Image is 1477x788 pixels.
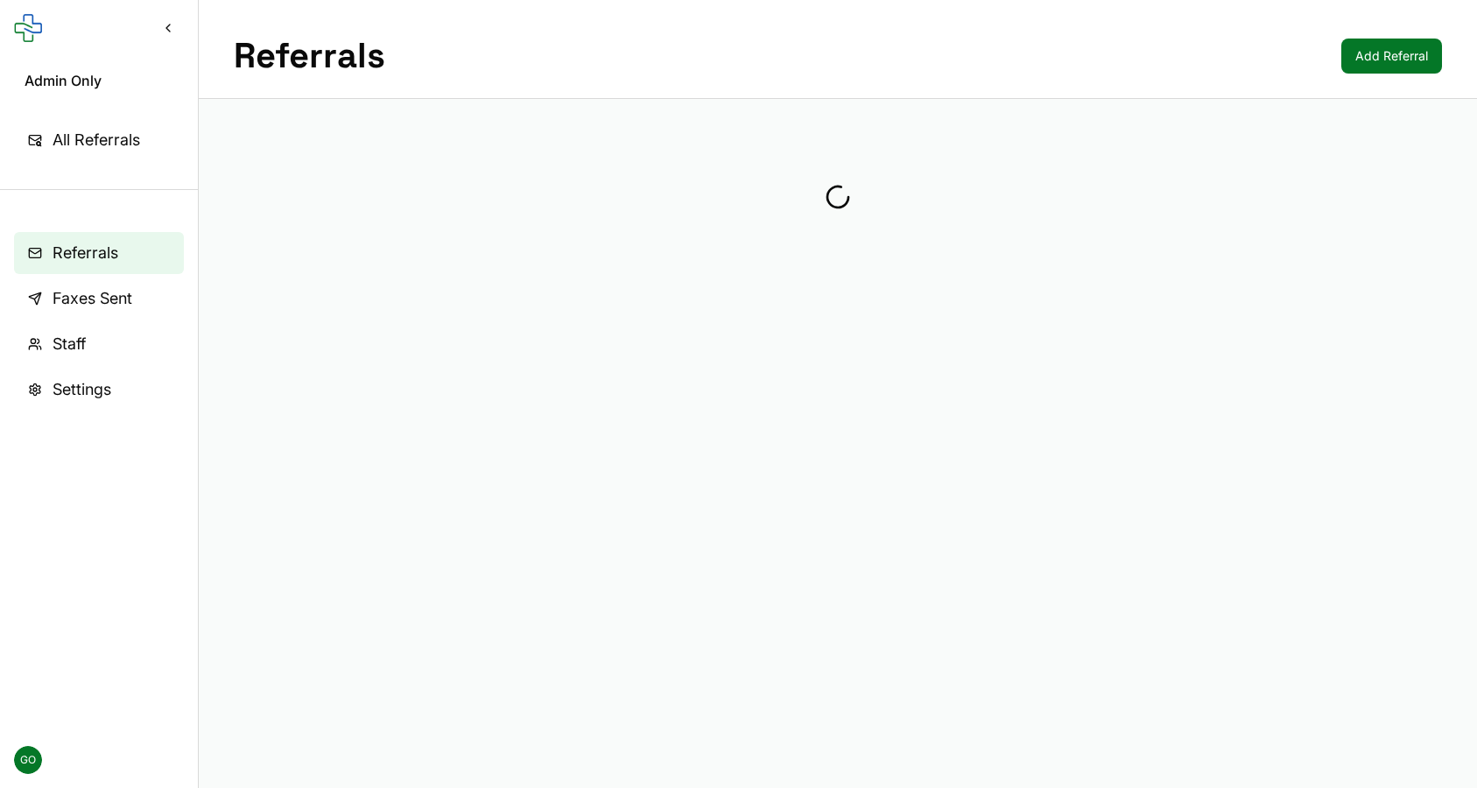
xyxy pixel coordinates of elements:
span: Settings [53,377,111,402]
span: GO [14,746,42,774]
span: Referrals [53,241,118,265]
span: Faxes Sent [53,286,132,311]
span: Staff [53,332,86,356]
h1: Referrals [234,35,385,77]
a: All Referrals [14,119,184,161]
span: Admin Only [25,70,173,91]
a: Settings [14,369,184,411]
a: Faxes Sent [14,278,184,320]
span: All Referrals [53,128,140,152]
a: Add Referral [1341,39,1442,74]
a: Staff [14,323,184,365]
a: Referrals [14,232,184,274]
button: Collapse sidebar [152,12,184,44]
